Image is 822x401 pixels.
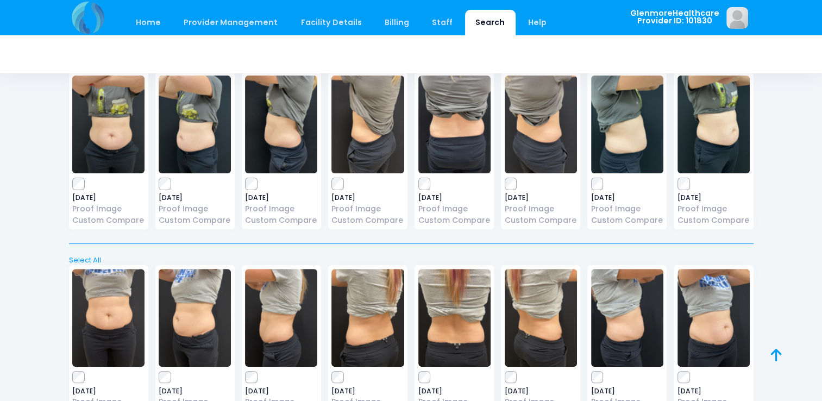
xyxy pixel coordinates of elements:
[677,215,750,226] a: Custom Compare
[331,76,404,173] img: image
[173,10,288,35] a: Provider Management
[72,388,145,394] span: [DATE]
[159,388,231,394] span: [DATE]
[72,76,145,173] img: image
[677,195,750,201] span: [DATE]
[505,269,577,367] img: image
[331,195,404,201] span: [DATE]
[418,215,491,226] a: Custom Compare
[374,10,419,35] a: Billing
[290,10,372,35] a: Facility Details
[591,195,663,201] span: [DATE]
[65,255,757,266] a: Select All
[331,203,404,215] a: Proof Image
[677,388,750,394] span: [DATE]
[418,388,491,394] span: [DATE]
[245,203,317,215] a: Proof Image
[726,7,748,29] img: image
[630,9,719,25] span: GlenmoreHealthcare Provider ID: 101830
[159,195,231,201] span: [DATE]
[159,76,231,173] img: image
[245,269,317,367] img: image
[505,195,577,201] span: [DATE]
[418,203,491,215] a: Proof Image
[418,195,491,201] span: [DATE]
[591,388,663,394] span: [DATE]
[331,269,404,367] img: image
[505,215,577,226] a: Custom Compare
[677,269,750,367] img: image
[418,76,491,173] img: image
[505,76,577,173] img: image
[159,215,231,226] a: Custom Compare
[159,203,231,215] a: Proof Image
[505,388,577,394] span: [DATE]
[126,10,172,35] a: Home
[72,195,145,201] span: [DATE]
[245,215,317,226] a: Custom Compare
[422,10,463,35] a: Staff
[72,203,145,215] a: Proof Image
[465,10,516,35] a: Search
[245,195,317,201] span: [DATE]
[245,76,317,173] img: image
[331,388,404,394] span: [DATE]
[72,269,145,367] img: image
[418,269,491,367] img: image
[677,76,750,173] img: image
[591,203,663,215] a: Proof Image
[245,388,317,394] span: [DATE]
[591,215,663,226] a: Custom Compare
[505,203,577,215] a: Proof Image
[72,215,145,226] a: Custom Compare
[591,269,663,367] img: image
[331,215,404,226] a: Custom Compare
[591,76,663,173] img: image
[159,269,231,367] img: image
[517,10,557,35] a: Help
[677,203,750,215] a: Proof Image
